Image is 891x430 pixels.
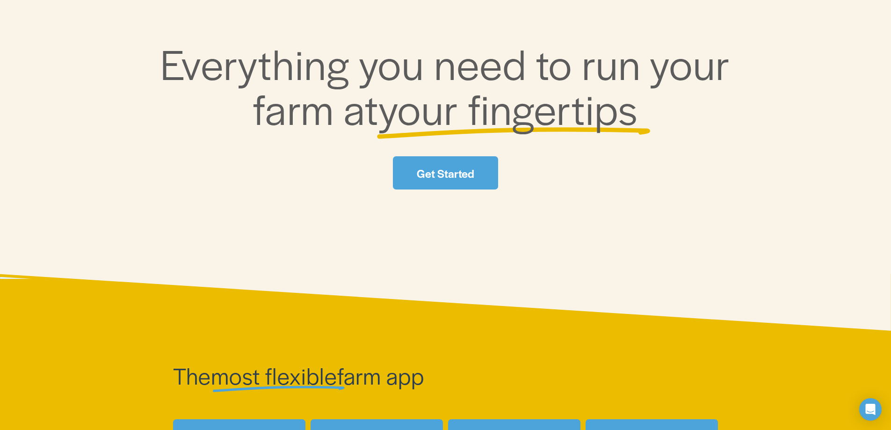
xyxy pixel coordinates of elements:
[337,359,424,391] span: farm app
[378,79,638,137] span: your fingertips
[160,34,740,137] span: Everything you need to run your farm at
[859,398,882,421] div: Open Intercom Messenger
[393,156,498,189] a: Get Started
[173,359,211,391] span: The
[211,359,337,391] span: most flexible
